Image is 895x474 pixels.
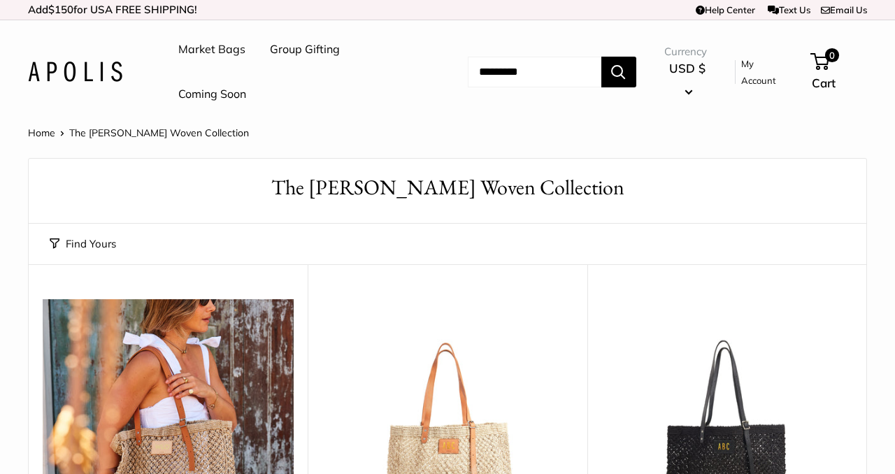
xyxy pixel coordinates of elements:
[28,124,249,142] nav: Breadcrumb
[812,50,867,94] a: 0 Cart
[28,62,122,82] img: Apolis
[812,76,836,90] span: Cart
[824,48,838,62] span: 0
[601,57,636,87] button: Search
[270,39,340,60] a: Group Gifting
[664,57,711,102] button: USD $
[178,39,245,60] a: Market Bags
[69,127,249,139] span: The [PERSON_NAME] Woven Collection
[821,4,867,15] a: Email Us
[50,173,845,203] h1: The [PERSON_NAME] Woven Collection
[50,234,116,254] button: Find Yours
[28,127,55,139] a: Home
[468,57,601,87] input: Search...
[669,61,706,76] span: USD $
[741,55,787,89] a: My Account
[696,4,755,15] a: Help Center
[768,4,810,15] a: Text Us
[178,84,246,105] a: Coming Soon
[48,3,73,16] span: $150
[664,42,711,62] span: Currency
